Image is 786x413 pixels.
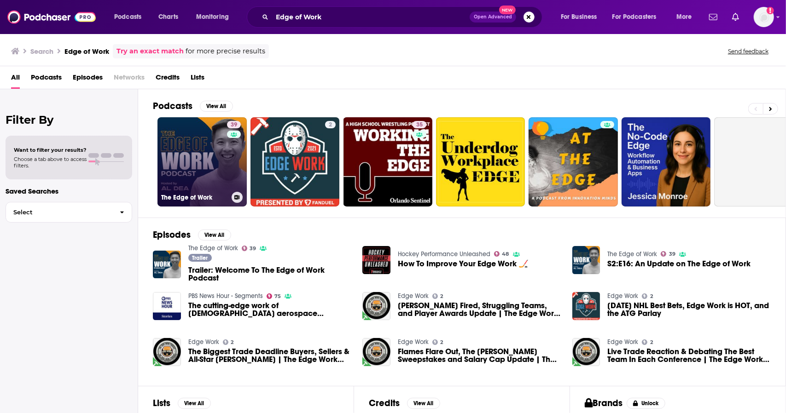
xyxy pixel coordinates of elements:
a: The cutting-edge work of Native American aerospace engineer Mary Golda Ross [188,302,352,317]
a: 48 [494,251,509,257]
a: PBS News Hour - Segments [188,292,263,300]
button: Unlock [627,398,666,409]
input: Search podcasts, credits, & more... [272,10,470,24]
button: View All [178,398,211,409]
button: View All [200,101,233,112]
button: Select [6,202,132,223]
span: Monitoring [196,11,229,23]
span: Networks [114,70,145,89]
img: Flames Flare Out, The Bedard Sweepstakes and Salary Cap Update | The Edge Work Podcast [362,338,390,366]
a: Podcasts [31,70,62,89]
h3: The Edge of Work [161,194,228,201]
p: Saved Searches [6,187,132,195]
span: For Podcasters [612,11,657,23]
a: ListsView All [153,397,211,409]
a: Edge Work [398,338,429,346]
button: open menu [108,10,153,24]
a: Try an exact match [116,46,184,57]
span: New [499,6,516,14]
img: Tuesday NHL Best Bets, Edge Work is HOT, and the ATG Parlay [572,292,600,320]
a: Bruce Boudreau Fired, Struggling Teams, and Player Awards Update | The Edge Work Podcast [362,292,390,320]
a: The Biggest Trade Deadline Buyers, Sellers & All-Star Game Reaction | The Edge Work Podcast [188,348,352,363]
span: The cutting-edge work of [DEMOGRAPHIC_DATA] aerospace engineer [PERSON_NAME] [188,302,352,317]
a: Charts [152,10,184,24]
h3: Search [30,47,53,56]
h2: Lists [153,397,170,409]
button: open menu [554,10,609,24]
span: How To Improve Your Edge Work 🏒 [398,260,529,268]
span: 39 [669,252,675,256]
button: Send feedback [725,47,771,55]
a: Edge Work [398,292,429,300]
span: 75 [274,294,281,298]
span: 48 [502,252,509,256]
span: 2 [329,120,332,130]
a: Bruce Boudreau Fired, Struggling Teams, and Player Awards Update | The Edge Work Podcast [398,302,561,317]
a: All [11,70,20,89]
h2: Episodes [153,229,191,241]
a: CreditsView All [369,397,440,409]
span: 35 [416,120,423,130]
a: 2 [642,339,653,345]
span: Flames Flare Out, The [PERSON_NAME] Sweepstakes and Salary Cap Update | The Edge Work Podcast [398,348,561,363]
a: 35 [343,117,432,206]
h2: Podcasts [153,100,192,112]
a: Tuesday NHL Best Bets, Edge Work is HOT, and the ATG Parlay [607,302,771,317]
button: View All [407,398,440,409]
a: 35 [413,121,426,128]
h2: Brands [585,397,623,409]
span: More [676,11,692,23]
div: Search podcasts, credits, & more... [256,6,551,28]
a: PodcastsView All [153,100,233,112]
img: User Profile [754,7,774,27]
span: Choose a tab above to access filters. [14,156,87,169]
a: 39 [242,246,256,251]
span: 2 [650,294,653,298]
a: Podchaser - Follow, Share and Rate Podcasts [7,8,96,26]
a: 2 [223,339,234,345]
span: Trailer: Welcome To The Edge of Work Podcast [188,266,352,282]
a: Flames Flare Out, The Bedard Sweepstakes and Salary Cap Update | The Edge Work Podcast [398,348,561,363]
a: Edge Work [607,338,638,346]
button: open menu [606,10,670,24]
img: Live Trade Reaction & Debating The Best Team In Each Conference | The Edge Work Podcast [572,338,600,366]
img: Trailer: Welcome To The Edge of Work Podcast [153,251,181,279]
a: Episodes [73,70,103,89]
svg: Add a profile image [767,7,774,14]
a: 39 [227,121,241,128]
span: 39 [231,120,237,130]
a: Edge Work [607,292,638,300]
a: 2 [325,121,336,128]
span: Select [6,209,112,215]
span: Trailer [192,255,208,261]
h2: Filter By [6,113,132,126]
button: View All [198,229,231,241]
a: S2:E16: An Update on The Edge of Work [572,246,600,274]
span: for more precise results [186,46,265,57]
a: Lists [191,70,204,89]
a: The Edge of Work [188,244,238,252]
button: open menu [670,10,704,24]
a: Live Trade Reaction & Debating The Best Team In Each Conference | The Edge Work Podcast [607,348,771,363]
img: The Biggest Trade Deadline Buyers, Sellers & All-Star Game Reaction | The Edge Work Podcast [153,338,181,366]
button: Show profile menu [754,7,774,27]
a: S2:E16: An Update on The Edge of Work [607,260,751,268]
span: The Biggest Trade Deadline Buyers, Sellers & All-Star [PERSON_NAME] | The Edge Work Podcast [188,348,352,363]
h3: Edge of Work [64,47,109,56]
a: Credits [156,70,180,89]
a: 39 [661,251,675,257]
span: For Business [561,11,597,23]
button: Open AdvancedNew [470,11,516,23]
a: The Edge of Work [607,250,657,258]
